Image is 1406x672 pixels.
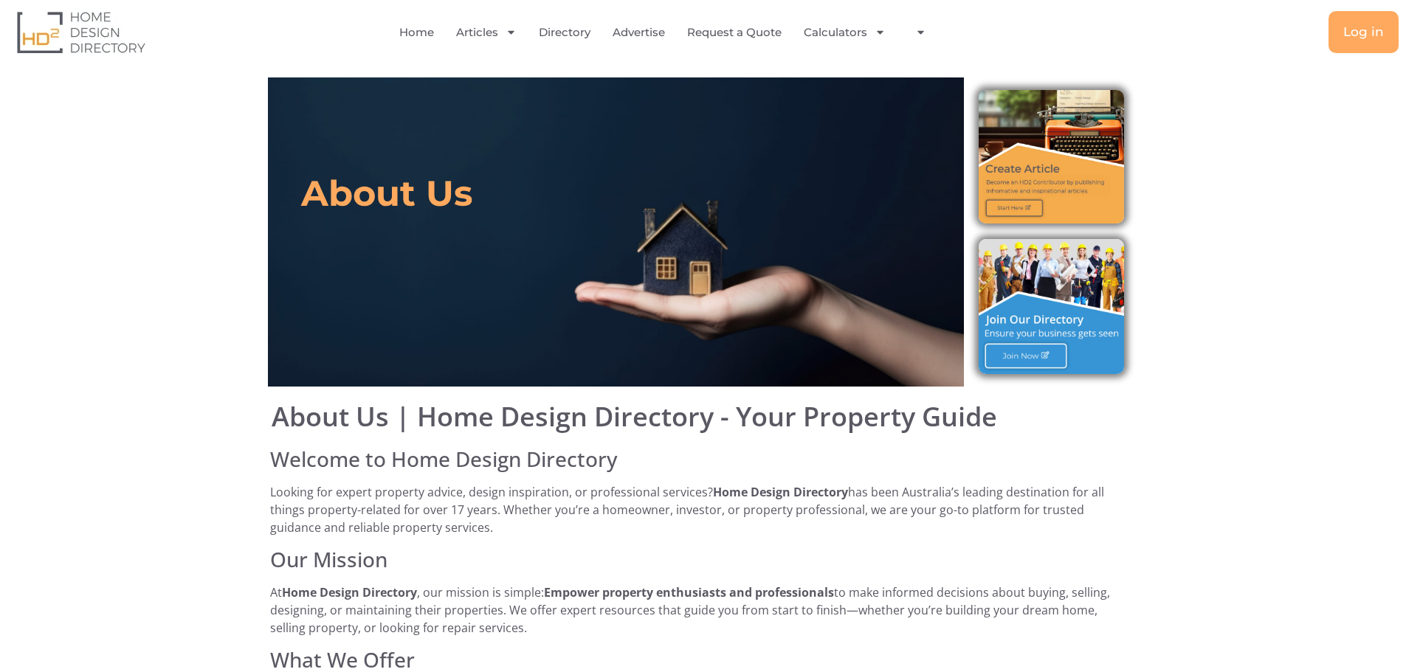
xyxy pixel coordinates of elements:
[286,15,1051,49] nav: Menu
[272,403,1135,430] h1: About Us | Home Design Directory - Your Property Guide
[1343,26,1384,38] span: Log in
[544,584,834,600] strong: Empower property enthusiasts and professionals
[270,583,1135,637] p: At , our mission is simple: to make informed decisions about buying, selling, designing, or maint...
[539,15,590,49] a: Directory
[456,15,517,49] a: Articles
[979,239,1123,373] img: Join Directory
[979,90,1123,224] img: Create Article
[399,15,434,49] a: Home
[270,447,1135,472] h3: Welcome to Home Design Directory
[301,171,472,215] h2: About Us
[804,15,886,49] a: Calculators
[687,15,782,49] a: Request a Quote
[282,584,417,600] strong: Home Design Directory
[613,15,665,49] a: Advertise
[713,484,848,500] strong: Home Design Directory
[270,483,1135,536] p: Looking for expert property advice, design inspiration, or professional services? has been Austra...
[1329,11,1399,53] a: Log in
[270,547,1135,572] h3: Our Mission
